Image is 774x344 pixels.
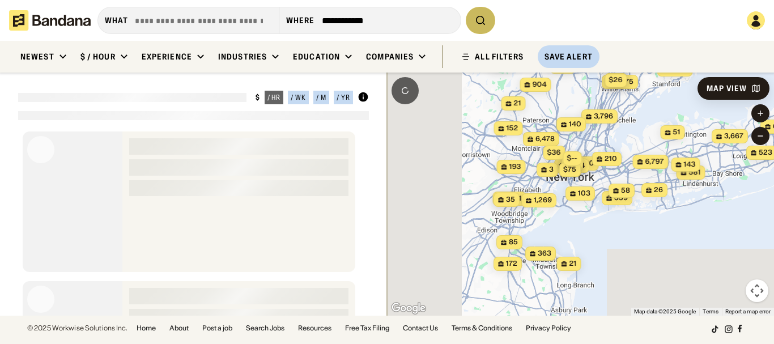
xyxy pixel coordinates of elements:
[293,52,340,62] div: Education
[169,325,189,332] a: About
[509,162,521,172] span: 193
[538,249,551,258] span: 363
[532,80,546,90] span: 904
[286,15,315,26] div: Where
[683,160,695,169] span: 143
[569,120,581,129] span: 140
[578,189,590,198] span: 103
[634,308,696,315] span: Map data ©2025 Google
[142,52,192,62] div: Experience
[654,185,663,195] span: 26
[614,77,633,87] span: 3,475
[298,325,331,332] a: Resources
[688,168,700,177] span: 581
[707,84,747,92] div: Map View
[452,325,512,332] a: Terms & Conditions
[390,301,427,316] a: Open this area in Google Maps (opens a new window)
[609,75,622,84] span: $26
[513,99,521,108] span: 21
[80,52,116,62] div: $ / hour
[475,53,524,61] div: ALL FILTERS
[567,154,577,162] span: $--
[390,301,427,316] img: Google
[703,308,718,315] a: Terms (opens in new tab)
[535,134,555,144] span: 6,478
[9,10,91,31] img: Bandana logotype
[256,93,260,102] div: $
[246,325,284,332] a: Search Jobs
[545,52,593,62] div: Save Alert
[267,94,281,101] div: / hr
[291,94,306,101] div: / wk
[27,325,127,332] div: © 2025 Workwise Solutions Inc.
[316,94,326,101] div: / m
[605,154,617,164] span: 210
[526,325,571,332] a: Privacy Policy
[218,52,267,62] div: Industries
[403,325,438,332] a: Contact Us
[137,325,156,332] a: Home
[506,124,518,133] span: 152
[569,259,576,269] span: 21
[614,193,628,203] span: 359
[645,157,664,167] span: 6,797
[105,15,128,26] div: what
[202,325,232,332] a: Post a job
[567,161,585,171] span: 1,894
[759,148,772,158] span: 523
[18,127,369,316] div: grid
[669,65,688,74] span: 1,603
[621,186,630,196] span: 58
[366,52,414,62] div: Companies
[506,259,517,269] span: 172
[20,52,54,62] div: Newest
[509,237,518,247] span: 85
[345,325,389,332] a: Free Tax Filing
[725,308,771,315] a: Report a map error
[506,195,515,205] span: 35
[746,279,768,302] button: Map camera controls
[549,165,554,175] span: 3
[724,131,743,141] span: 3,667
[673,128,680,137] span: 51
[594,112,613,121] span: 3,796
[569,159,594,168] span: 56,730
[534,196,552,205] span: 1,269
[337,94,350,101] div: / yr
[547,148,560,156] span: $36
[563,165,576,173] span: $75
